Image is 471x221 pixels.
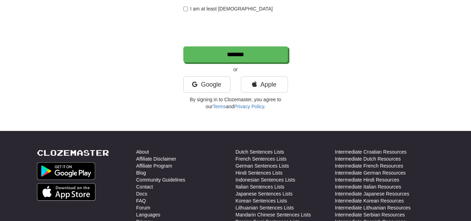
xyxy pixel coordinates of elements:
a: Forum [136,204,150,211]
a: Japanese Sentences Lists [236,190,293,197]
a: Intermediate Japanese Resources [335,190,409,197]
a: Affiliate Disclaimer [136,155,176,162]
a: Apple [241,76,288,93]
label: I am at least [DEMOGRAPHIC_DATA] [183,5,273,12]
a: Mandarin Chinese Sentences Lists [236,211,311,218]
a: Indonesian Sentences Lists [236,176,295,183]
a: Google [183,76,230,93]
a: FAQ [136,197,146,204]
input: I am at least [DEMOGRAPHIC_DATA] [183,7,188,11]
a: Korean Sentences Lists [236,197,287,204]
a: Hindi Sentences Lists [236,169,283,176]
a: About [136,148,149,155]
a: French Sentences Lists [236,155,287,162]
a: Terms [213,104,226,109]
a: Intermediate Hindi Resources [335,176,399,183]
a: German Sentences Lists [236,162,289,169]
a: Intermediate French Resources [335,162,403,169]
p: By signing in to Clozemaster, you agree to our and . [183,96,288,110]
a: Italian Sentences Lists [236,183,284,190]
a: Contact [136,183,153,190]
a: Blog [136,169,146,176]
a: Intermediate Italian Resources [335,183,401,190]
a: Privacy Policy [234,104,264,109]
a: Intermediate Lithuanian Resources [335,204,411,211]
a: Community Guidelines [136,176,185,183]
a: Intermediate Serbian Resources [335,211,405,218]
a: Lithuanian Sentences Lists [236,204,294,211]
a: Affiliate Program [136,162,172,169]
img: Get it on Google Play [37,162,96,180]
a: Languages [136,211,160,218]
a: Intermediate German Resources [335,169,406,176]
a: Docs [136,190,147,197]
a: Intermediate Dutch Resources [335,155,401,162]
iframe: reCAPTCHA [183,16,289,43]
a: Intermediate Korean Resources [335,197,404,204]
a: Clozemaster [37,148,109,157]
a: Dutch Sentences Lists [236,148,284,155]
p: or [183,66,288,73]
a: Intermediate Croatian Resources [335,148,407,155]
img: Get it on App Store [37,183,96,201]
